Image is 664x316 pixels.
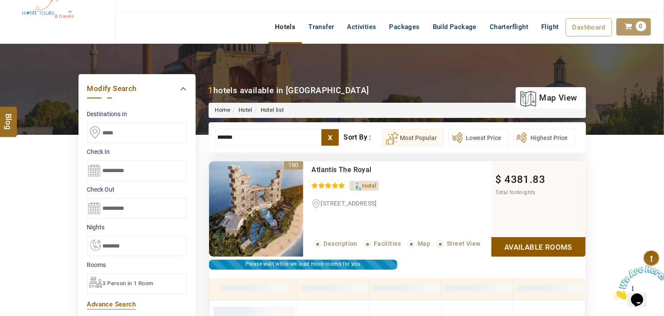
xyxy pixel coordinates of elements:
[87,300,136,308] a: Advance Search
[496,189,536,195] span: Total for nights
[520,88,577,108] a: map view
[447,240,480,247] span: Street View
[312,166,455,174] div: Atlantis The Royal
[341,18,383,36] a: Activities
[636,21,646,31] span: 0
[616,18,651,36] a: 0
[324,240,357,247] span: Description
[321,200,377,207] span: [STREET_ADDRESS]
[426,18,483,36] a: Build Package
[383,129,444,146] button: Most Popular
[491,237,585,257] a: Show Rooms
[209,85,369,96] div: hotels available in [GEOGRAPHIC_DATA]
[209,85,213,95] b: 1
[572,23,605,31] span: Dashboard
[209,260,397,270] div: Please wait while we load more rooms for you
[483,18,535,36] a: Charterflight
[87,110,187,118] label: Destinations In
[268,18,302,36] a: Hotels
[312,166,372,174] a: Atlantis The Royal
[374,240,401,247] span: Facilities
[209,161,303,257] img: a34e53890691e5058368f88d07eeb3bcaab51b7d.jpeg
[3,3,57,38] img: Chat attention grabber
[383,18,426,36] a: Packages
[302,18,340,36] a: Transfer
[239,107,252,113] a: Hotel
[87,261,187,269] label: Rooms
[448,129,509,146] button: Lowest Price
[103,280,154,287] span: 3 Person in 1 Room
[252,106,284,114] li: Hotel list
[535,18,565,36] a: Flight
[418,240,430,247] span: Map
[87,83,187,94] a: Modify Search
[343,129,382,146] div: Sort By :
[513,129,575,146] button: Highest Price
[504,173,545,186] span: 4381.83
[3,114,14,121] span: Blog
[496,173,502,186] span: $
[321,129,339,146] label: x
[541,23,559,31] span: Flight
[284,161,303,169] div: TBO
[363,182,376,189] span: Hotel
[215,107,231,113] a: Home
[87,147,187,156] label: Check In
[87,223,187,231] label: nights
[490,23,528,31] span: Charterflight
[517,189,520,195] span: 4
[610,262,664,303] iframe: chat widget
[3,3,7,11] span: 1
[87,185,187,194] label: Check Out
